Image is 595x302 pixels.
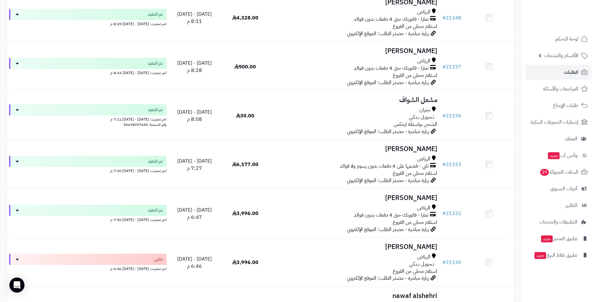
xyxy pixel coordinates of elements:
[394,121,437,128] span: الشحن بواسطة ارمكس
[354,65,428,72] span: تمارا - فاتورتك حتى 4 دفعات بدون فوائد
[525,131,591,146] a: العملاء
[232,210,258,217] span: 3,996.00
[236,112,254,120] span: 30.00
[543,84,578,93] span: المراجعات والأسئلة
[9,69,167,76] div: اخر تحديث: [DATE] - [DATE] 8:33 م
[525,214,591,229] a: التطبيقات والخدمات
[234,63,256,71] span: 900.00
[539,218,577,226] span: التطبيقات والخدمات
[148,207,163,213] span: تم التنفيذ
[525,98,591,113] a: طلبات الإرجاع
[409,261,434,268] span: تـحـويـل بـنـكـي
[547,151,577,160] span: وآتس آب
[273,292,437,299] h3: nawaf alshehri
[525,81,591,96] a: المراجعات والأسئلة
[442,210,446,217] span: #
[232,14,258,22] span: 4,328.00
[177,255,212,270] span: [DATE] - [DATE] 6:46 م
[148,107,163,113] span: تم التنفيذ
[442,259,461,266] a: #21330
[564,68,578,77] span: الطلبات
[540,169,549,176] span: 29
[177,59,212,74] span: [DATE] - [DATE] 8:28 م
[525,164,591,180] a: السلات المتروكة29
[525,248,591,263] a: تطبيق نقاط البيعجديد
[273,145,437,153] h3: [PERSON_NAME]
[525,115,591,130] a: إشعارات التحويلات البنكية
[347,274,429,282] span: زيارة مباشرة - مصدر الطلب: الموقع الإلكتروني
[442,210,461,217] a: #21332
[442,112,446,120] span: #
[148,60,163,67] span: تم التنفيذ
[393,267,437,275] span: استلام محلي من الفروع
[393,218,437,226] span: استلام محلي من الفروع
[9,20,167,27] div: اخر تحديث: [DATE] - [DATE] 8:25 م
[442,14,446,22] span: #
[417,8,430,16] span: الرياض
[442,14,461,22] a: #21348
[347,79,429,86] span: زيارة مباشرة - مصدر الطلب: الموقع الإلكتروني
[9,278,24,293] div: Open Intercom Messenger
[525,31,591,46] a: لوحة التحكم
[393,72,437,79] span: استلام محلي من الفروع
[442,161,461,168] a: #21333
[273,47,437,55] h3: [PERSON_NAME]
[419,106,430,114] span: نجران
[232,161,258,168] span: 6,177.00
[273,243,437,251] h3: [PERSON_NAME]
[540,234,577,243] span: تطبيق المتجر
[393,170,437,177] span: استلام محلي من الفروع
[553,101,578,110] span: طلبات الإرجاع
[232,259,258,266] span: 3,996.00
[148,11,163,18] span: تم التنفيذ
[541,235,553,242] span: جديد
[9,167,167,174] div: اخر تحديث: [DATE] - [DATE] 7:30 م
[347,177,429,184] span: زيارة مباشرة - مصدر الطلب: الموقع الإلكتروني
[544,51,578,60] span: الأقسام والمنتجات
[9,216,167,223] div: اخر تحديث: [DATE] - [DATE] 7:50 م
[9,116,167,122] div: اخر تحديث: [DATE] - [DATE] 7:11 م
[442,259,446,266] span: #
[417,57,430,65] span: الرياض
[525,65,591,80] a: الطلبات
[148,158,163,164] span: تم التنفيذ
[340,163,428,170] span: تابي - قسّمها على 4 دفعات بدون رسوم ولا فوائد
[525,181,591,196] a: أدوات التسويق
[273,96,437,104] h3: مشعل الشواف
[534,251,577,260] span: تطبيق نقاط البيع
[534,252,546,259] span: جديد
[354,212,428,219] span: تمارا - فاتورتك حتى 4 دفعات بدون فوائد
[273,194,437,202] h3: [PERSON_NAME]
[154,256,163,262] span: ملغي
[417,253,430,261] span: الرياض
[124,122,167,127] span: رقم الشحنة: 50478997435
[555,35,578,43] span: لوحة التحكم
[347,226,429,233] span: زيارة مباشرة - مصدر الطلب: الموقع الإلكتروني
[442,112,461,120] a: #21336
[442,161,446,168] span: #
[550,184,577,193] span: أدوات التسويق
[177,206,212,221] span: [DATE] - [DATE] 6:47 م
[177,157,212,172] span: [DATE] - [DATE] 7:27 م
[177,108,212,123] span: [DATE] - [DATE] 8:08 م
[525,148,591,163] a: وآتس آبجديد
[539,168,578,176] span: السلات المتروكة
[531,118,578,127] span: إشعارات التحويلات البنكية
[417,155,430,163] span: الرياض
[442,63,461,71] a: #21337
[409,114,434,121] span: تـحـويـل بـنـكـي
[393,23,437,30] span: استلام محلي من الفروع
[565,134,577,143] span: العملاء
[347,128,429,135] span: زيارة مباشرة - مصدر الطلب: الموقع الإلكتروني
[354,16,428,23] span: تمارا - فاتورتك حتى 4 دفعات بدون فوائد
[177,10,212,25] span: [DATE] - [DATE] 8:11 م
[566,201,577,210] span: التقارير
[525,198,591,213] a: التقارير
[9,265,167,272] div: اخر تحديث: [DATE] - [DATE] 6:46 م
[442,63,446,71] span: #
[347,30,429,37] span: زيارة مباشرة - مصدر الطلب: الموقع الإلكتروني
[548,152,560,159] span: جديد
[417,204,430,212] span: الرياض
[525,231,591,246] a: تطبيق المتجرجديد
